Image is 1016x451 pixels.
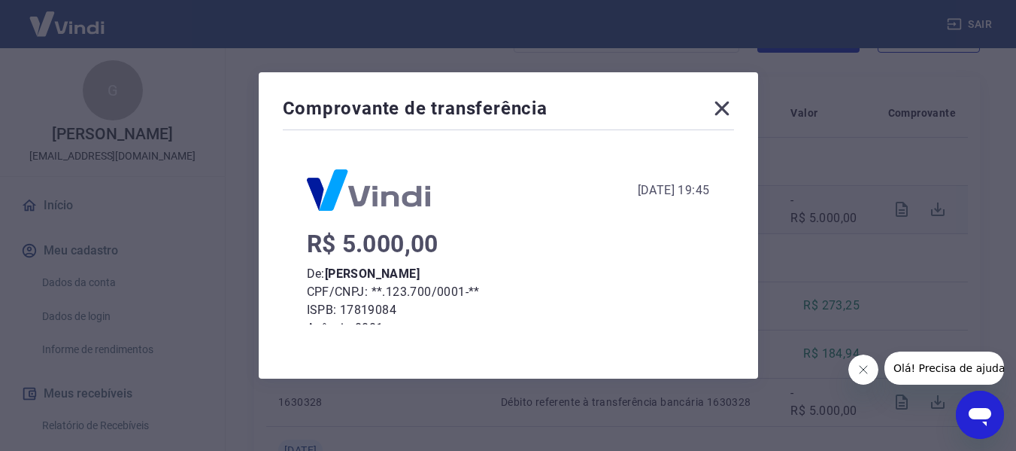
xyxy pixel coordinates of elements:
img: Logo [307,169,430,211]
p: Agência: 0001 [307,319,710,337]
div: Comprovante de transferência [283,96,734,126]
iframe: Close message [848,355,878,385]
iframe: Message from company [884,352,1004,385]
p: De: [307,265,710,283]
span: Olá! Precisa de ajuda? [9,11,126,23]
span: R$ 5.000,00 [307,230,438,258]
b: [PERSON_NAME] [325,267,420,281]
div: [DATE] 19:45 [638,181,710,200]
p: CPF/CNPJ: **.123.700/0001-** [307,283,710,301]
p: ISPB: 17819084 [307,301,710,319]
iframe: Button to launch messaging window [956,391,1004,439]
